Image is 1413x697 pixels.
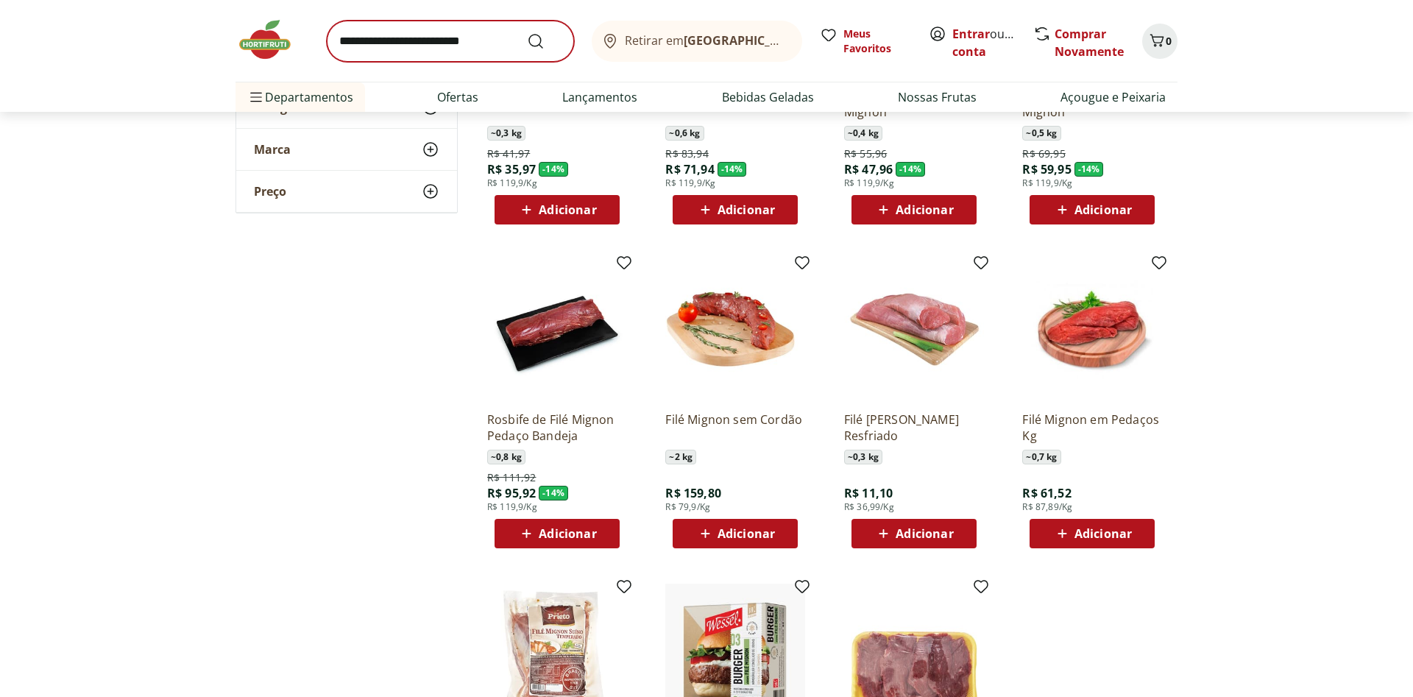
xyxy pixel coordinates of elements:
b: [GEOGRAPHIC_DATA]/[GEOGRAPHIC_DATA] [684,32,932,49]
span: Adicionar [896,528,953,539]
span: ~ 2 kg [665,450,696,464]
a: Nossas Frutas [898,88,977,106]
span: R$ 159,80 [665,485,720,501]
span: Adicionar [718,528,775,539]
a: Filé [PERSON_NAME] Resfriado [844,411,984,444]
span: Preço [254,184,286,199]
span: R$ 71,94 [665,161,714,177]
span: R$ 83,94 [665,146,708,161]
span: R$ 111,92 [487,470,536,485]
span: - 14 % [539,162,568,177]
button: Menu [247,79,265,115]
button: Preço [236,171,457,212]
span: ~ 0,6 kg [665,126,704,141]
button: Adicionar [1030,519,1155,548]
span: R$ 11,10 [844,485,893,501]
span: R$ 119,9/Kg [665,177,715,189]
input: search [327,21,574,62]
button: Adicionar [495,519,620,548]
span: Adicionar [718,204,775,216]
button: Marca [236,129,457,170]
span: R$ 79,9/Kg [665,501,710,513]
span: Adicionar [539,528,596,539]
img: Filé Mignon em Pedaços Kg [1022,260,1162,400]
a: Ofertas [437,88,478,106]
span: R$ 41,97 [487,146,530,161]
span: R$ 59,95 [1022,161,1071,177]
a: Meus Favoritos [820,26,911,56]
span: 0 [1166,34,1172,48]
span: - 14 % [896,162,925,177]
span: ~ 0,5 kg [1022,126,1060,141]
button: Retirar em[GEOGRAPHIC_DATA]/[GEOGRAPHIC_DATA] [592,21,802,62]
span: Adicionar [539,204,596,216]
span: R$ 55,96 [844,146,887,161]
img: Filé Mignon sem Cordão [665,260,805,400]
span: R$ 119,9/Kg [487,501,537,513]
span: Marca [254,142,291,157]
span: Adicionar [1074,204,1132,216]
span: - 14 % [718,162,747,177]
span: ~ 0,8 kg [487,450,525,464]
span: Adicionar [896,204,953,216]
button: Adicionar [495,195,620,224]
span: R$ 36,99/Kg [844,501,894,513]
a: Criar conta [952,26,1033,60]
span: R$ 95,92 [487,485,536,501]
span: - 14 % [539,486,568,500]
a: Rosbife de Filé Mignon Pedaço Bandeja [487,411,627,444]
span: Adicionar [1074,528,1132,539]
img: Hortifruti [235,18,309,62]
a: Entrar [952,26,990,42]
button: Adicionar [851,195,977,224]
span: ~ 0,3 kg [844,450,882,464]
button: Adicionar [851,519,977,548]
span: R$ 119,9/Kg [844,177,894,189]
span: R$ 61,52 [1022,485,1071,501]
button: Adicionar [673,195,798,224]
img: Rosbife de Filé Mignon Pedaço Bandeja [487,260,627,400]
span: ~ 0,7 kg [1022,450,1060,464]
span: - 14 % [1074,162,1104,177]
img: Filé Mignon Suíno Resfriado [844,260,984,400]
a: Açougue e Peixaria [1060,88,1166,106]
a: Comprar Novamente [1055,26,1124,60]
span: R$ 35,97 [487,161,536,177]
span: R$ 119,9/Kg [487,177,537,189]
span: ~ 0,3 kg [487,126,525,141]
button: Submit Search [527,32,562,50]
button: Carrinho [1142,24,1177,59]
span: R$ 47,96 [844,161,893,177]
span: Meus Favoritos [843,26,911,56]
span: Departamentos [247,79,353,115]
span: R$ 119,9/Kg [1022,177,1072,189]
span: R$ 87,89/Kg [1022,501,1072,513]
a: Filé Mignon sem Cordão [665,411,805,444]
span: ou [952,25,1018,60]
button: Adicionar [1030,195,1155,224]
a: Filé Mignon em Pedaços Kg [1022,411,1162,444]
a: Lançamentos [562,88,637,106]
a: Bebidas Geladas [722,88,814,106]
button: Adicionar [673,519,798,548]
span: R$ 69,95 [1022,146,1065,161]
span: ~ 0,4 kg [844,126,882,141]
span: Retirar em [625,34,787,47]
